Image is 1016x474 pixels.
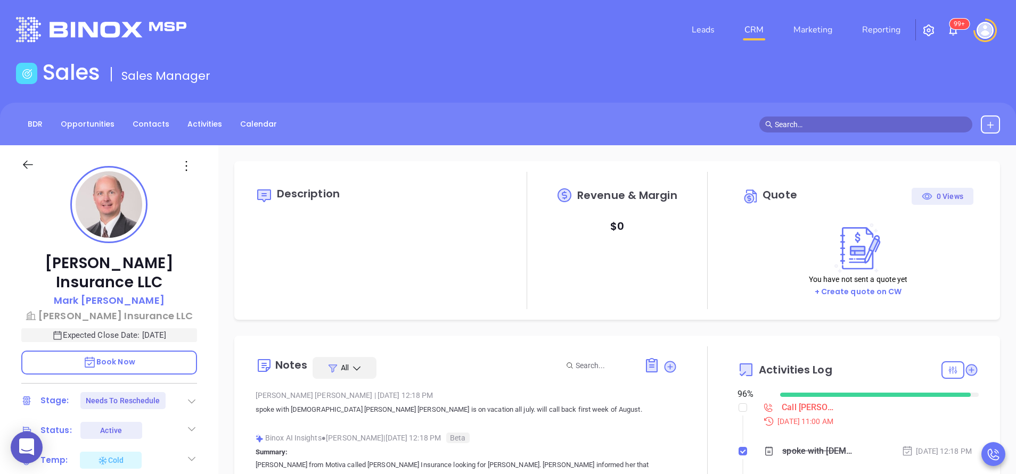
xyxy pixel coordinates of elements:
div: Binox AI Insights [PERSON_NAME] | [DATE] 12:18 PM [256,430,677,446]
span: All [341,362,349,373]
span: Book Now [83,356,135,367]
img: Create on CWSell [830,223,887,273]
a: Reporting [858,19,905,40]
a: Leads [687,19,719,40]
a: Mark [PERSON_NAME] [54,293,165,309]
a: [PERSON_NAME] Insurance LLC [21,309,197,323]
div: Active [100,422,122,439]
input: Search... [576,360,632,371]
img: Circle dollar [743,188,760,205]
span: Quote [763,187,797,202]
sup: 100 [949,19,969,29]
b: Summary: [256,448,288,456]
p: $ 0 [610,217,624,236]
a: BDR [21,115,49,133]
span: Beta [446,433,469,443]
span: Sales Manager [121,68,210,84]
div: Call [PERSON_NAME] to follow up [782,400,839,415]
img: user [977,22,994,39]
p: [PERSON_NAME] Insurance LLC [21,254,197,292]
a: Activities [181,115,228,133]
div: [DATE] 12:18 PM [902,445,972,457]
div: Notes [275,360,308,370]
img: svg%3e [256,435,264,443]
div: [PERSON_NAME] [PERSON_NAME] [DATE] 12:18 PM [256,387,677,403]
div: Cold [97,454,124,467]
div: Stage: [40,393,69,409]
h1: Sales [43,60,100,85]
span: | [374,391,376,400]
span: Revenue & Margin [577,190,677,201]
span: Description [277,186,340,201]
span: search [765,121,773,128]
img: logo [16,17,186,42]
a: + Create quote on CW [815,286,902,297]
p: spoke with [DEMOGRAPHIC_DATA] [PERSON_NAME] [PERSON_NAME] is on vacation all july. will call back... [256,403,677,416]
a: Opportunities [54,115,121,133]
img: iconNotification [947,24,960,37]
p: Expected Close Date: [DATE] [21,328,197,342]
p: You have not sent a quote yet [809,273,908,285]
span: ● [322,434,326,442]
input: Search… [775,119,966,130]
div: Temp: [40,452,68,468]
a: Contacts [126,115,176,133]
div: 96 % [738,388,767,401]
div: Needs To Reschedule [86,392,160,409]
div: Status: [40,422,72,438]
div: spoke with [DEMOGRAPHIC_DATA] [PERSON_NAME] [PERSON_NAME] is on vacation all july. will call back... [782,443,853,459]
a: Marketing [789,19,837,40]
a: Calendar [234,115,283,133]
img: iconSetting [922,24,935,37]
p: Mark [PERSON_NAME] [54,293,165,307]
a: CRM [740,19,768,40]
div: [DATE] 11:00 AM [757,415,979,427]
span: Activities Log [759,364,832,375]
div: 0 Views [922,188,963,205]
button: + Create quote on CW [812,286,905,298]
img: profile-user [76,171,142,238]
